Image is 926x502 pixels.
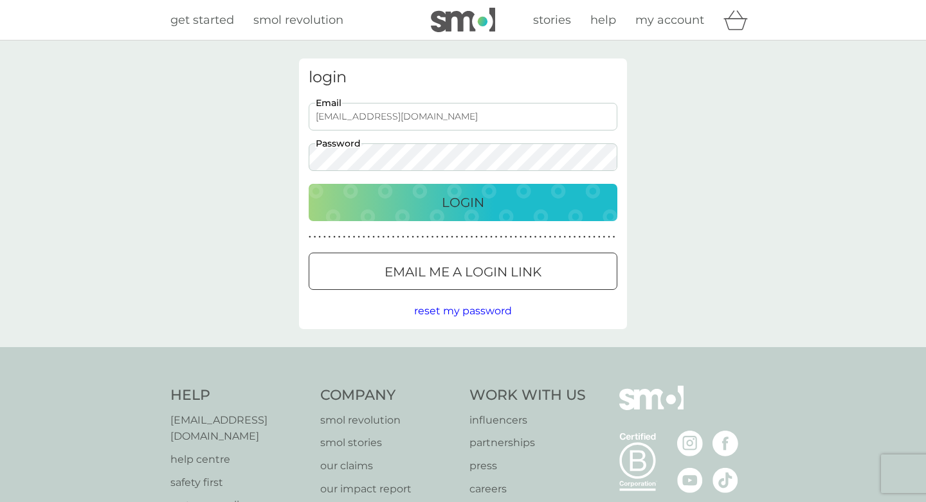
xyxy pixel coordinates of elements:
[309,68,617,87] h3: login
[382,234,385,240] p: ●
[598,234,601,240] p: ●
[713,431,738,456] img: visit the smol Facebook page
[329,234,331,240] p: ●
[309,184,617,221] button: Login
[533,11,571,30] a: stories
[431,234,434,240] p: ●
[554,234,556,240] p: ●
[358,234,360,240] p: ●
[469,435,586,451] a: partnerships
[578,234,581,240] p: ●
[510,234,513,240] p: ●
[368,234,370,240] p: ●
[392,234,395,240] p: ●
[460,234,463,240] p: ●
[446,234,449,240] p: ●
[253,13,343,27] span: smol revolution
[723,7,756,33] div: basket
[170,386,307,406] h4: Help
[385,262,541,282] p: Email me a login link
[677,431,703,456] img: visit the smol Instagram page
[170,11,234,30] a: get started
[407,234,410,240] p: ●
[544,234,547,240] p: ●
[475,234,478,240] p: ●
[343,234,345,240] p: ●
[170,412,307,445] a: [EMAIL_ADDRESS][DOMAIN_NAME]
[320,435,457,451] a: smol stories
[372,234,375,240] p: ●
[414,305,512,317] span: reset my password
[320,481,457,498] a: our impact report
[559,234,561,240] p: ●
[520,234,522,240] p: ●
[469,412,586,429] a: influencers
[500,234,502,240] p: ●
[635,13,704,27] span: my account
[603,234,606,240] p: ●
[588,234,591,240] p: ●
[451,234,453,240] p: ●
[539,234,541,240] p: ●
[480,234,483,240] p: ●
[505,234,507,240] p: ●
[608,234,610,240] p: ●
[323,234,326,240] p: ●
[593,234,595,240] p: ●
[529,234,532,240] p: ●
[170,474,307,491] a: safety first
[514,234,517,240] p: ●
[353,234,356,240] p: ●
[320,386,457,406] h4: Company
[495,234,498,240] p: ●
[466,234,468,240] p: ●
[441,234,444,240] p: ●
[170,451,307,468] a: help centre
[635,11,704,30] a: my account
[442,192,484,213] p: Login
[320,412,457,429] a: smol revolution
[387,234,390,240] p: ●
[469,386,586,406] h4: Work With Us
[456,234,458,240] p: ●
[348,234,350,240] p: ●
[574,234,576,240] p: ●
[397,234,399,240] p: ●
[314,234,316,240] p: ●
[421,234,424,240] p: ●
[534,234,537,240] p: ●
[363,234,365,240] p: ●
[414,303,512,319] button: reset my password
[318,234,321,240] p: ●
[426,234,429,240] p: ●
[583,234,586,240] p: ●
[320,458,457,474] a: our claims
[471,234,473,240] p: ●
[469,481,586,498] a: careers
[613,234,615,240] p: ●
[309,234,311,240] p: ●
[309,253,617,290] button: Email me a login link
[417,234,419,240] p: ●
[486,234,488,240] p: ●
[590,13,616,27] span: help
[469,458,586,474] a: press
[333,234,336,240] p: ●
[533,13,571,27] span: stories
[490,234,493,240] p: ●
[253,11,343,30] a: smol revolution
[412,234,414,240] p: ●
[590,11,616,30] a: help
[431,8,495,32] img: smol
[619,386,684,429] img: smol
